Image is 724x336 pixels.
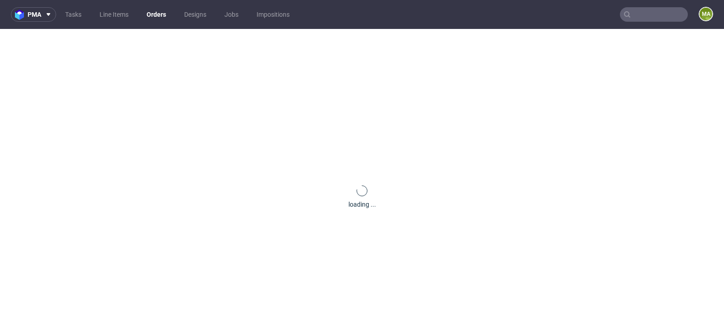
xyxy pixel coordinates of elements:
[141,7,171,22] a: Orders
[251,7,295,22] a: Impositions
[219,7,244,22] a: Jobs
[28,11,41,18] span: pma
[179,7,212,22] a: Designs
[11,7,56,22] button: pma
[15,9,28,20] img: logo
[60,7,87,22] a: Tasks
[700,8,712,20] figcaption: ma
[348,200,376,209] div: loading ...
[94,7,134,22] a: Line Items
